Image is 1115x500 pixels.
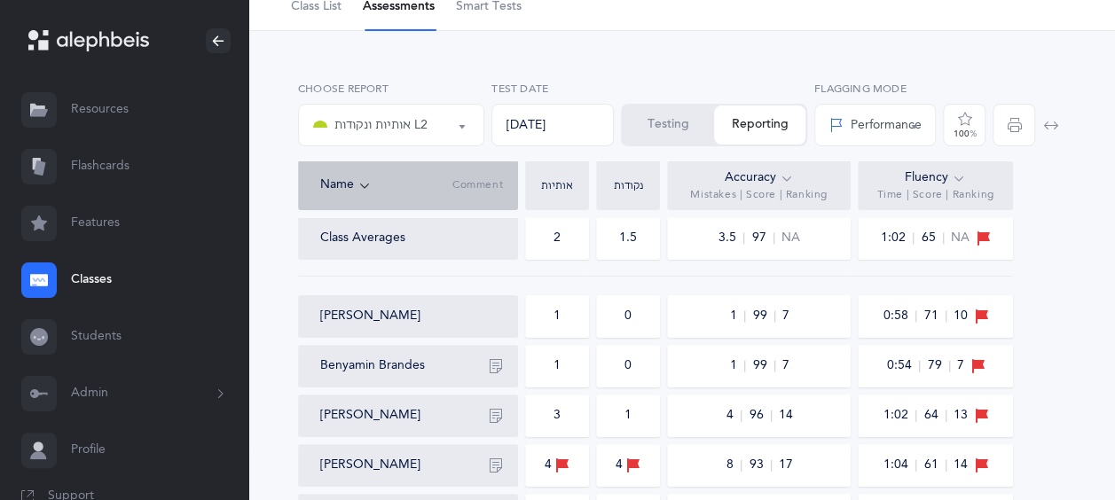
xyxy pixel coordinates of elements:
div: 4 [616,456,640,475]
div: 1 [554,308,561,325]
span: 0:58 [883,310,916,322]
button: [PERSON_NAME] [320,308,420,325]
span: 1 [729,310,745,322]
span: 99 [752,360,775,371]
span: 1:02 [880,232,914,244]
button: Performance [814,104,936,146]
span: Time | Score | Ranking [876,188,993,202]
span: 14 [954,457,968,474]
span: 61 [923,459,946,471]
span: 3.5 [718,232,744,244]
div: Class Averages [320,230,405,247]
label: Flagging Mode [814,81,936,97]
span: 1:04 [883,459,916,471]
span: 93 [749,459,772,471]
span: 1:02 [883,410,916,421]
button: [PERSON_NAME] [320,407,420,425]
span: NA [781,230,800,247]
span: 4 [726,410,742,421]
span: Comment [452,178,503,192]
span: 79 [927,360,950,371]
div: אותיות ונקודות L2 [313,114,428,136]
span: 7 [957,357,964,375]
div: 1 [554,357,561,375]
div: Name [320,176,452,195]
div: 1 [624,407,632,425]
span: 7 [782,357,789,375]
div: 4 [545,456,569,475]
button: Testing [623,105,714,145]
div: 0 [624,357,632,375]
span: 8 [726,459,742,471]
span: 14 [779,407,793,425]
span: 71 [923,310,946,322]
button: אותיות ונקודות L2 [298,104,484,146]
span: 7 [782,308,789,325]
button: 100% [943,104,985,146]
span: 10 [954,308,968,325]
div: Performance [829,116,921,135]
div: 100 [953,129,976,138]
span: 0:54 [886,360,920,371]
span: 64 [923,410,946,421]
span: % [969,129,976,139]
span: 97 [751,232,774,244]
div: 1.5 [619,230,637,247]
div: 3 [554,407,561,425]
div: [DATE] [491,104,613,146]
span: 13 [954,407,968,425]
span: 17 [779,457,793,474]
span: 99 [752,310,775,322]
div: נקודות [601,180,656,191]
span: Mistakes | Score | Ranking [690,188,828,202]
span: 65 [921,232,944,244]
label: Test Date [491,81,613,97]
div: Fluency [905,168,966,188]
span: NA [951,230,970,247]
div: 2 [554,230,561,247]
span: 1 [729,360,745,371]
div: Accuracy [725,168,794,188]
button: Benyamin Brandes [320,357,425,375]
label: Choose report [298,81,484,97]
div: 0 [624,308,632,325]
div: אותיות [530,180,585,191]
span: 96 [749,410,772,421]
button: [PERSON_NAME] [320,457,420,474]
